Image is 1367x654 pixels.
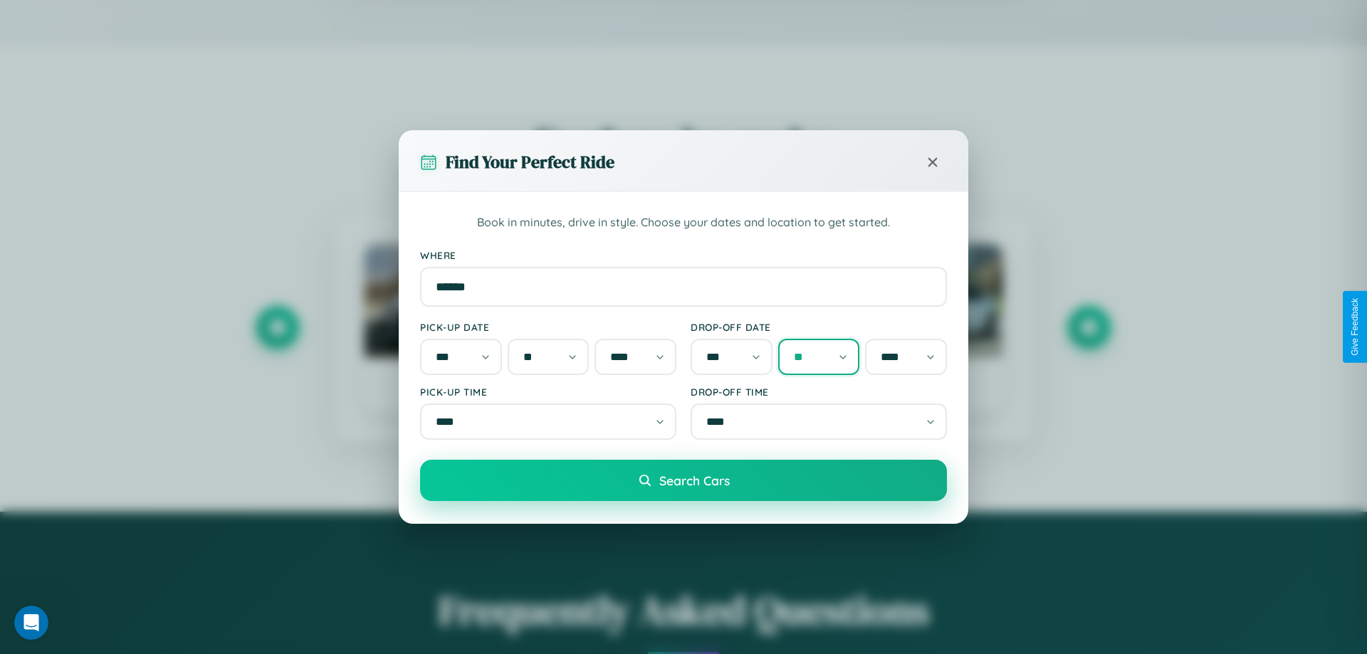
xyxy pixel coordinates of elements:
p: Book in minutes, drive in style. Choose your dates and location to get started. [420,213,947,232]
label: Pick-up Time [420,386,676,398]
label: Drop-off Time [691,386,947,398]
h3: Find Your Perfect Ride [446,150,614,174]
button: Search Cars [420,460,947,501]
label: Where [420,249,947,261]
span: Search Cars [659,473,730,488]
label: Pick-up Date [420,321,676,333]
label: Drop-off Date [691,321,947,333]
